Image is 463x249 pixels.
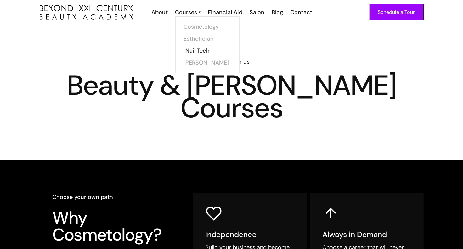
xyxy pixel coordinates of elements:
a: Cosmetology [184,21,231,33]
a: Blog [268,8,286,16]
a: Nail Tech [186,45,233,57]
a: About [148,8,171,16]
a: Courses [175,8,201,16]
img: beyond 21st century beauty academy logo [40,5,133,20]
a: [PERSON_NAME] [184,57,231,69]
div: Financial Aid [208,8,243,16]
div: About [152,8,168,16]
a: Financial Aid [204,8,246,16]
a: Contact [286,8,316,16]
a: Esthetician [184,33,231,45]
h5: Independence [206,230,294,239]
h3: Why Cosmetology? [53,209,175,243]
img: up arrow [323,205,339,222]
h5: Always in Demand [323,230,411,239]
a: Salon [246,8,268,16]
div: Courses [175,8,197,16]
div: Blog [272,8,283,16]
img: heart icon [206,205,222,222]
h1: Beauty & [PERSON_NAME] Courses [40,74,424,119]
h6: Learn with us [40,58,424,66]
h6: Choose your own path [53,193,175,201]
a: Schedule a Tour [370,4,424,20]
div: Contact [291,8,313,16]
a: home [40,5,133,20]
div: Schedule a Tour [378,8,415,16]
div: Salon [250,8,265,16]
nav: Courses [175,16,240,73]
